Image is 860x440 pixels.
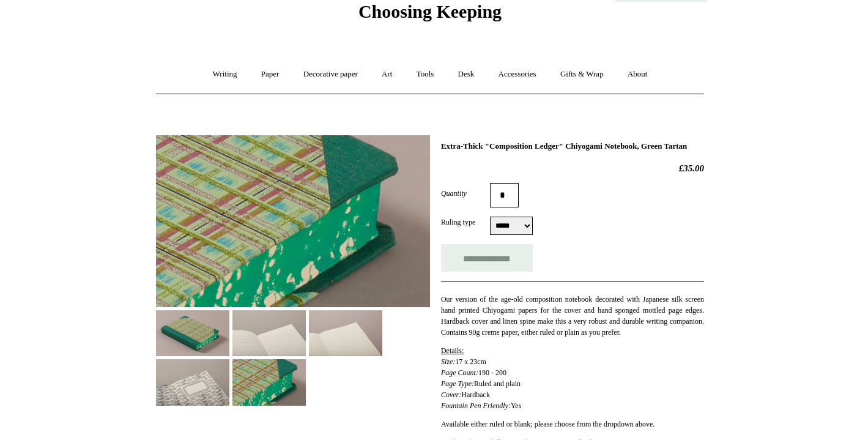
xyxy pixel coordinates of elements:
a: Choosing Keeping [358,11,502,20]
label: Quantity [441,188,490,199]
span: Our version of the age-old composition notebook decorated with Japanese silk screen hand printed ... [441,295,704,337]
a: Art [371,58,403,91]
em: Page Type: [441,379,474,388]
em: Size: [441,357,455,366]
span: 17 x 23cm [455,357,486,366]
em: Fountain Pen Friendly: [441,401,511,410]
a: Decorative paper [292,58,369,91]
em: Page Count: [441,368,478,377]
a: Writing [202,58,248,91]
img: Extra-Thick "Composition Ledger" Chiyogami Notebook, Green Tartan [156,359,229,405]
em: Cover: [441,390,461,399]
span: Choosing Keeping [358,1,502,21]
span: 190 - 200 [478,368,506,377]
span: Details: [441,346,464,355]
a: Tools [406,58,445,91]
a: Paper [250,58,291,91]
label: Ruling type [441,217,490,228]
span: Yes [511,401,521,410]
img: Extra-Thick "Composition Ledger" Chiyogami Notebook, Green Tartan [309,310,382,356]
span: Hardback [461,390,490,399]
img: Extra-Thick "Composition Ledger" Chiyogami Notebook, Green Tartan [156,310,229,356]
a: About [617,58,659,91]
img: Extra-Thick "Composition Ledger" Chiyogami Notebook, Green Tartan [232,359,306,405]
a: Accessories [487,58,547,91]
span: Ruled and plain [474,379,521,388]
h1: Extra-Thick "Composition Ledger" Chiyogami Notebook, Green Tartan [441,141,704,151]
a: Gifts & Wrap [549,58,615,91]
p: Available either ruled or blank; please choose from the dropdown above. [441,419,704,430]
h2: £35.00 [441,163,704,174]
a: Desk [447,58,486,91]
img: Extra-Thick "Composition Ledger" Chiyogami Notebook, Green Tartan [156,135,430,307]
img: Extra-Thick "Composition Ledger" Chiyogami Notebook, Green Tartan [232,310,306,356]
